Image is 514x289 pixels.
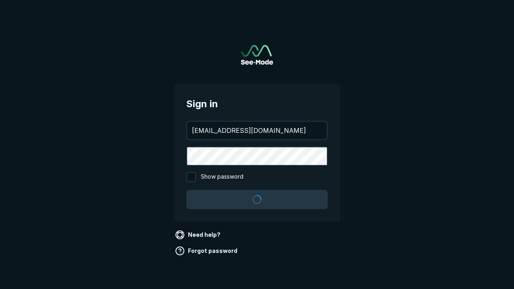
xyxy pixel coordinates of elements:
a: Go to sign in [241,45,273,65]
input: your@email.com [187,122,327,139]
a: Need help? [173,228,224,241]
span: Show password [201,172,243,182]
a: Forgot password [173,244,241,257]
span: Sign in [186,97,328,111]
img: See-Mode Logo [241,45,273,65]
